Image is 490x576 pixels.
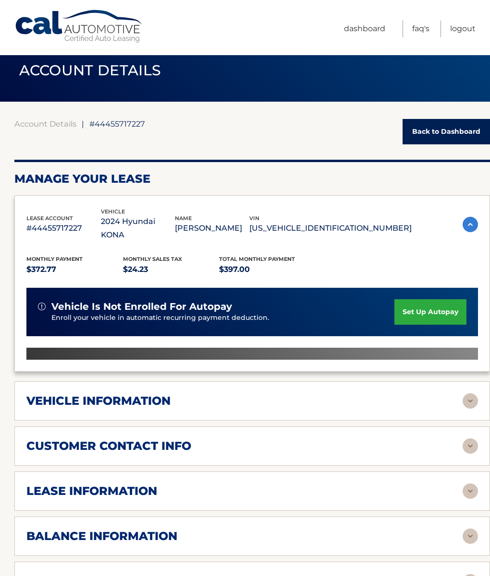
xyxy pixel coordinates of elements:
img: alert-white.svg [38,303,46,310]
h2: customer contact info [26,439,191,453]
a: Back to Dashboard [403,119,490,144]
a: FAQ's [412,21,429,37]
span: vehicle [101,208,125,215]
p: Enroll your vehicle in automatic recurring payment deduction. [51,313,394,323]
p: $24.23 [123,263,220,276]
p: 2024 Hyundai KONA [101,215,175,242]
img: accordion-active.svg [463,217,478,232]
span: name [175,215,192,222]
p: $397.00 [219,263,316,276]
a: Cal Automotive [14,10,144,44]
h2: balance information [26,529,177,543]
span: ACCOUNT DETAILS [19,61,161,79]
a: Account Details [14,119,76,129]
span: Total Monthly Payment [219,256,295,262]
span: vehicle is not enrolled for autopay [51,301,232,313]
p: $372.77 [26,263,123,276]
h2: vehicle information [26,394,171,408]
p: [US_VEHICLE_IDENTIFICATION_NUMBER] [249,222,412,235]
a: Dashboard [344,21,385,37]
span: Monthly sales Tax [123,256,182,262]
img: accordion-rest.svg [463,483,478,499]
span: lease account [26,215,73,222]
a: set up autopay [394,299,466,325]
span: vin [249,215,259,222]
img: accordion-rest.svg [463,438,478,454]
span: You have no ACH payments currently scheduled or in process. [51,359,377,371]
h2: Manage Your Lease [14,172,490,186]
h2: lease information [26,484,157,498]
span: | [82,119,84,129]
img: accordion-rest.svg [463,529,478,544]
a: Logout [450,21,476,37]
span: #44455717227 [89,119,145,129]
p: [PERSON_NAME] [175,222,249,235]
p: #44455717227 [26,222,101,235]
img: accordion-rest.svg [463,393,478,409]
span: Monthly Payment [26,256,83,262]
